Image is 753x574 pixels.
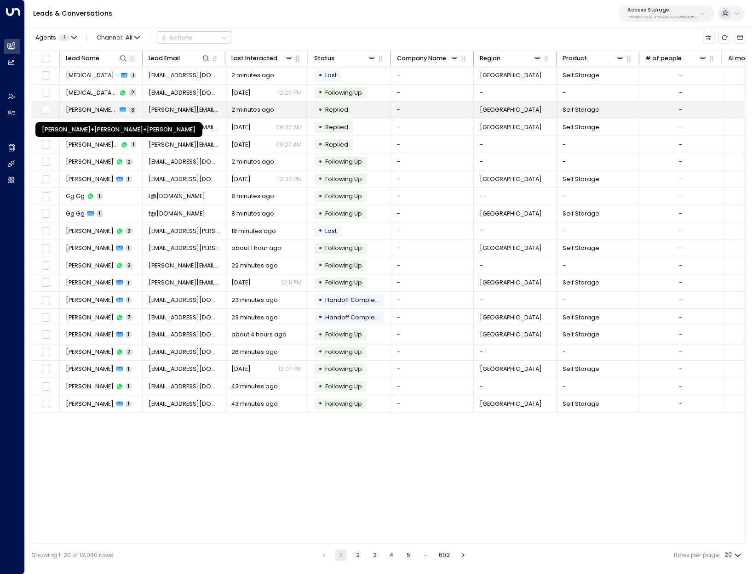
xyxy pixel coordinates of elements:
span: lblundell@gmx.com [149,365,219,373]
span: Toggle select row [40,157,51,167]
span: 22 minutes ago [231,261,278,270]
span: 2 [126,159,133,165]
div: • [318,85,322,100]
span: vicki.axx@gmail.com [149,278,219,287]
span: Replied [325,141,348,148]
div: • [318,189,322,204]
span: London [480,106,542,114]
button: Agents1 [32,32,80,43]
div: • [318,68,322,83]
button: Go to page 5 [403,550,414,561]
span: Aug 31, 2025 [231,175,251,183]
span: yzhippolyte@gmail.com [149,89,219,97]
td: - [557,343,639,360]
span: 1 [126,383,132,390]
span: 1 [130,72,136,79]
span: Toggle select row [40,295,51,306]
span: Self Storage [563,365,599,373]
span: Self Storage [563,278,599,287]
span: 8 minutes ago [231,210,274,218]
span: Toggle select row [40,70,51,81]
td: - [474,343,557,360]
div: Company Name [397,53,446,63]
div: • [318,207,322,221]
p: 12:26 PM [278,89,302,97]
span: Gg Gg [66,210,85,218]
span: 2 minutes ago [231,106,274,114]
div: - [679,313,682,322]
div: [PERSON_NAME]+[PERSON_NAME]+[PERSON_NAME] [35,122,202,137]
button: Go to page 602 [437,550,452,561]
span: Following Up [325,192,362,200]
td: - [391,119,474,136]
span: 8 minutes ago [231,192,274,200]
div: Company Name [397,53,460,63]
span: jilroymarques14@gmail.com [149,313,219,322]
span: john.pannell+mitcham@gmail.com [149,106,219,114]
span: JILROY A MARQUES [66,330,114,339]
div: AI mode [728,53,753,63]
span: Toggle select row [40,88,51,98]
button: Actions [157,31,231,44]
span: 1 [126,279,132,286]
span: 23 minutes ago [231,313,278,322]
span: Following Up [325,278,362,286]
td: - [391,292,474,309]
td: - [557,85,639,102]
span: All [126,34,132,41]
span: Agents [35,35,56,41]
span: 2 [126,348,133,355]
span: bekah.furniss@outlook.com [149,244,219,252]
div: • [318,241,322,256]
span: 43 minutes ago [231,382,278,391]
div: - [679,296,682,304]
div: • [318,380,322,394]
span: Self Storage [563,330,599,339]
span: 2 minutes ago [231,158,274,166]
div: - [679,210,682,218]
span: London [480,330,542,339]
td: - [391,326,474,343]
div: Showing 1-20 of 12,040 rows [32,551,113,560]
td: - [391,361,474,378]
td: - [474,292,557,309]
td: - [557,153,639,170]
span: Rebekah Furniss [66,227,114,235]
span: Following Up [325,382,362,390]
div: - [679,106,682,114]
span: hopejw21@gmail.com [149,175,219,183]
span: Aug 31, 2025 [231,278,251,287]
button: Customize [703,32,714,43]
td: - [391,85,474,102]
span: Hertfordshire [480,123,542,131]
span: Following Up [325,365,362,373]
div: Product [563,53,587,63]
div: - [679,158,682,166]
span: 23 minutes ago [231,296,278,304]
span: 26 minutes ago [231,348,278,356]
span: John+mitcham Pannell+Mitcham [66,106,117,114]
span: Toggle select row [40,278,51,288]
td: - [474,378,557,395]
span: Following Up [325,330,362,338]
div: • [318,172,322,186]
div: Lead Name [66,53,99,63]
td: - [474,136,557,153]
span: Toggle select row [40,398,51,409]
div: • [318,362,322,376]
span: Toggle select row [40,364,51,375]
div: Region [480,53,500,63]
span: Victoria Ajayi [66,278,114,287]
div: # of people [645,53,708,63]
span: Self Storage [563,210,599,218]
span: Following Up [325,244,362,252]
span: 18 minutes ago [231,227,276,235]
span: Handoff Completed [325,313,385,321]
td: - [391,188,474,205]
td: - [391,395,474,412]
td: - [391,257,474,274]
td: - [557,136,639,153]
span: 1 [59,34,69,41]
span: t@r.com [149,210,205,218]
span: Following Up [325,158,362,165]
